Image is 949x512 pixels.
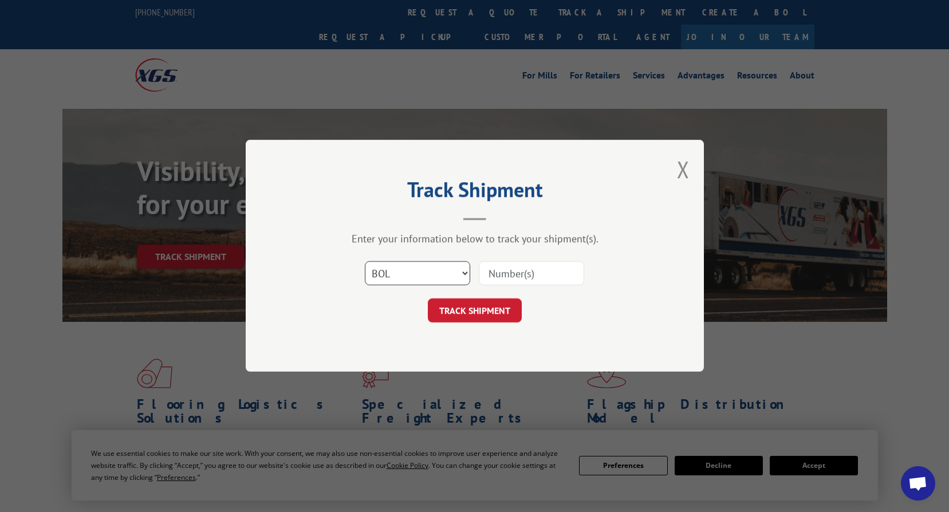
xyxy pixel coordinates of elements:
h2: Track Shipment [303,182,647,203]
button: Close modal [677,154,690,184]
div: Open chat [901,466,935,501]
div: Enter your information below to track your shipment(s). [303,233,647,246]
button: TRACK SHIPMENT [428,299,522,323]
input: Number(s) [479,262,584,286]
